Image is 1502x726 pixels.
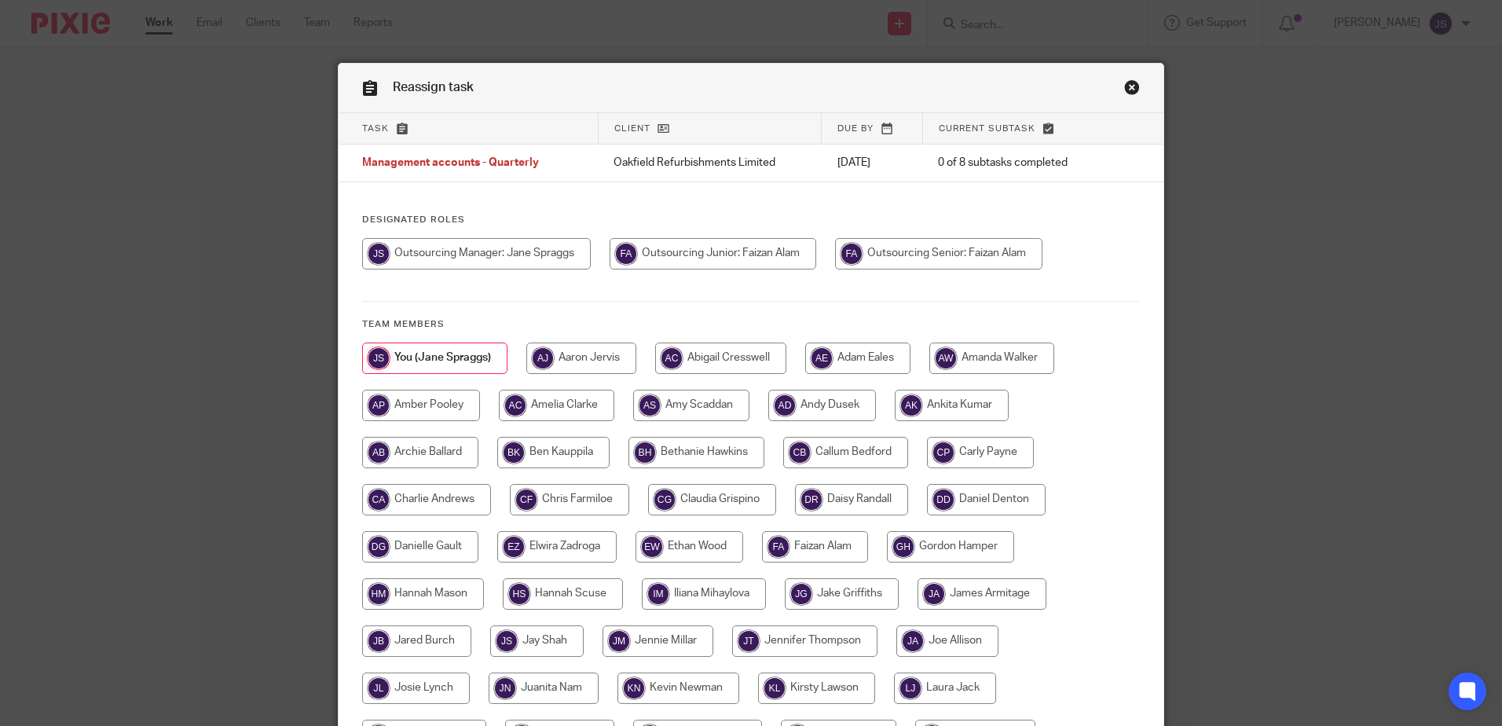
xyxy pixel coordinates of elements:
[362,124,389,133] span: Task
[362,214,1140,226] h4: Designated Roles
[362,318,1140,331] h4: Team members
[614,124,650,133] span: Client
[1124,79,1140,101] a: Close this dialog window
[614,155,806,170] p: Oakfield Refurbishments Limited
[837,124,874,133] span: Due by
[922,145,1108,182] td: 0 of 8 subtasks completed
[393,81,474,93] span: Reassign task
[939,124,1035,133] span: Current subtask
[837,155,907,170] p: [DATE]
[362,158,539,169] span: Management accounts - Quarterly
